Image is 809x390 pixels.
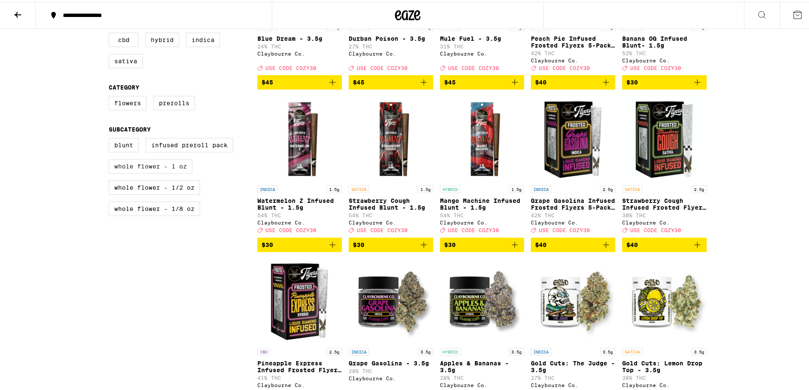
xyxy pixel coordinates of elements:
span: Hi. Need any help? [5,6,61,13]
span: $30 [262,240,273,247]
span: USE CODE COZY30 [539,64,590,69]
p: 2.5g [600,184,615,191]
p: SATIVA [349,184,369,191]
div: Claybourne Co. [440,49,524,55]
p: 1.5g [509,184,524,191]
span: USE CODE COZY30 [630,226,681,232]
img: Claybourne Co. - Mango Machine Infused Blunt - 1.5g [440,95,524,180]
span: USE CODE COZY30 [448,226,499,232]
p: Durban Poison - 3.5g [349,34,433,40]
p: HYBRID [440,184,460,191]
button: Add to bag [622,236,707,250]
p: INDICA [531,346,551,354]
span: $30 [444,240,456,247]
p: Grape Gasolina Infused Frosted Flyers 5-Pack - 2.5g [531,196,615,209]
legend: Subcategory [109,124,151,131]
button: Add to bag [622,73,707,88]
span: $40 [535,77,547,84]
p: 3.5g [418,346,433,354]
div: Claybourne Co. [257,381,342,386]
span: $40 [626,240,638,247]
p: INDICA [349,346,369,354]
p: 30% THC [622,373,707,379]
span: $30 [626,77,638,84]
span: $45 [444,77,456,84]
span: USE CODE COZY30 [539,226,590,232]
label: CBD [109,31,138,45]
img: Claybourne Co. - Apples & Bananas - 3.5g [440,257,524,342]
label: Sativa [109,52,143,67]
div: Claybourne Co. [622,56,707,62]
label: Whole Flower - 1/8 oz [109,200,200,214]
p: 28% THC [349,367,433,372]
p: 42% THC [531,49,615,54]
p: Watermelon Z Infused Blunt - 1.5g [257,196,342,209]
p: CBD [257,346,270,354]
p: 2.5g [327,346,342,354]
button: Add to bag [257,236,342,250]
p: 3.5g [600,346,615,354]
p: 3.5g [509,346,524,354]
p: Mango Machine Infused Blunt - 1.5g [440,196,524,209]
img: Claybourne Co. - Strawberry Cough Infused Blunt - 1.5g [349,95,433,180]
p: 52% THC [622,49,707,54]
img: Claybourne Co. - Strawberry Cough Infused Frosted Flyers 5-Pack - 2.5g [622,95,707,180]
span: USE CODE COZY30 [265,226,316,232]
p: 54% THC [349,211,433,216]
a: Open page for Grape Gasolina Infused Frosted Flyers 5-Pack - 2.5g from Claybourne Co. [531,95,615,236]
p: 27% THC [531,373,615,379]
span: USE CODE COZY30 [265,64,316,69]
a: Open page for Strawberry Cough Infused Frosted Flyers 5-Pack - 2.5g from Claybourne Co. [622,95,707,236]
p: Strawberry Cough Infused Blunt - 1.5g [349,196,433,209]
p: 27% THC [349,42,433,48]
label: Prerolls [153,94,195,109]
span: $40 [535,240,547,247]
a: Open page for Watermelon Z Infused Blunt - 1.5g from Claybourne Co. [257,95,342,236]
div: Claybourne Co. [349,49,433,55]
button: Add to bag [440,236,524,250]
div: Claybourne Co. [531,381,615,386]
p: Gold Cuts: Lemon Drop Top - 3.5g [622,358,707,372]
div: Claybourne Co. [257,49,342,55]
label: Whole Flower - 1 oz [109,157,192,172]
p: 2.5g [691,184,707,191]
span: $45 [262,77,273,84]
span: $45 [353,77,364,84]
label: Hybrid [145,31,179,45]
p: 3.5g [691,346,707,354]
div: Claybourne Co. [531,56,615,62]
button: Add to bag [440,73,524,88]
label: Blunt [109,136,139,151]
label: Flowers [109,94,147,109]
p: SATIVA [622,346,643,354]
p: 31% THC [440,42,524,48]
p: Blue Dream - 3.5g [257,34,342,40]
p: 24% THC [257,42,342,48]
p: HYBRID [440,346,460,354]
p: INDICA [531,184,551,191]
div: Claybourne Co. [349,374,433,379]
p: 54% THC [440,211,524,216]
span: USE CODE COZY30 [357,226,408,232]
label: Infused Preroll Pack [146,136,233,151]
p: Strawberry Cough Infused Frosted Flyers 5-Pack - 2.5g [622,196,707,209]
div: Claybourne Co. [257,218,342,224]
span: USE CODE COZY30 [357,64,408,69]
button: Add to bag [531,236,615,250]
img: Claybourne Co. - Gold Cuts: The Judge - 3.5g [531,257,615,342]
div: Claybourne Co. [349,218,433,224]
p: 54% THC [257,211,342,216]
p: Gold Cuts: The Judge - 3.5g [531,358,615,372]
span: USE CODE COZY30 [448,64,499,69]
p: Peach Pie Infused Frosted Flyers 5-Pack - 2.5g [531,34,615,47]
span: USE CODE COZY30 [630,64,681,69]
img: Claybourne Co. - Grape Gasolina Infused Frosted Flyers 5-Pack - 2.5g [531,95,615,180]
label: Whole Flower - 1/2 oz [109,179,200,193]
p: SATIVA [622,184,643,191]
a: Open page for Strawberry Cough Infused Blunt - 1.5g from Claybourne Co. [349,95,433,236]
img: Claybourne Co. - Grape Gasolina - 3.5g [349,257,433,342]
div: Claybourne Co. [622,381,707,386]
button: Add to bag [349,73,433,88]
div: Claybourne Co. [440,218,524,224]
button: Add to bag [349,236,433,250]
